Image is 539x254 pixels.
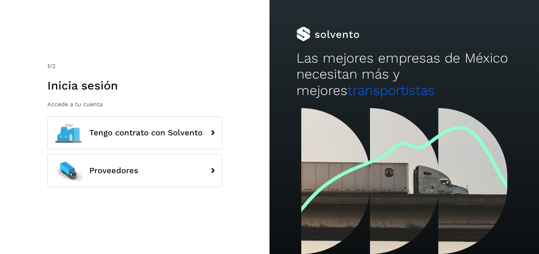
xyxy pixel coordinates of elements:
[47,79,222,92] h1: Inicia sesión
[296,50,512,99] h2: Las mejores empresas de México necesitan más y mejores
[47,116,222,149] button: Tengo contrato con Solvento
[47,154,222,187] button: Proveedores
[47,101,222,108] p: Accede a tu cuenta
[347,83,435,98] span: transportistas
[47,62,222,71] div: /2
[89,166,138,175] span: Proveedores
[47,63,50,70] span: 1
[89,128,202,137] span: Tengo contrato con Solvento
